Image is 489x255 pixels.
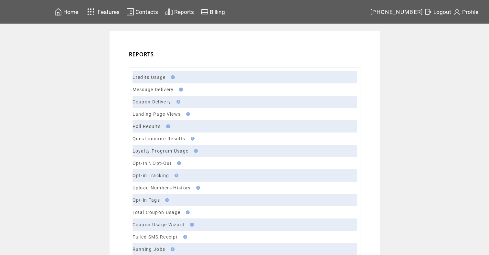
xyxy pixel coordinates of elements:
a: Coupon Delivery [133,99,171,104]
img: home.svg [54,8,62,16]
span: Profile [462,9,478,15]
a: Profile [452,7,479,17]
img: help.gif [189,137,195,141]
a: Loyalty Program Usage [133,148,189,154]
img: help.gif [192,149,198,153]
a: Running Jobs [133,247,165,252]
img: contacts.svg [126,8,134,16]
img: help.gif [175,161,181,165]
a: Home [53,7,79,17]
img: help.gif [184,210,190,214]
a: Message Delivery [133,87,174,92]
span: REPORTS [129,51,154,58]
img: help.gif [194,186,200,190]
a: Opt-in Tags [133,197,160,203]
a: Logout [423,7,452,17]
span: Billing [210,9,225,15]
a: Contacts [125,7,159,17]
img: help.gif [173,174,178,177]
span: Reports [174,9,194,15]
a: Upload Numbers History [133,185,191,190]
img: exit.svg [424,8,432,16]
img: profile.svg [453,8,461,16]
img: help.gif [169,75,175,79]
a: Opt-In \ Opt-Out [133,161,172,166]
a: Opt-in Tracking [133,173,169,178]
img: help.gif [177,88,183,91]
img: creidtcard.svg [201,8,208,16]
a: Total Coupon Usage [133,210,181,215]
a: Credits Usage [133,75,166,80]
img: help.gif [184,112,190,116]
a: Billing [200,7,226,17]
img: help.gif [181,235,187,239]
a: Coupon Usage Wizard [133,222,185,227]
img: features.svg [85,6,97,17]
img: help.gif [188,223,194,227]
a: Reports [164,7,195,17]
a: Questionnaire Results [133,136,186,141]
img: help.gif [163,198,169,202]
span: [PHONE_NUMBER] [370,9,423,15]
span: Logout [433,9,451,15]
img: help.gif [169,247,175,251]
a: Poll Results [133,124,161,129]
img: help.gif [175,100,180,104]
span: Features [98,9,120,15]
img: chart.svg [165,8,173,16]
img: help.gif [164,124,170,128]
span: Contacts [135,9,158,15]
a: Landing Page Views [133,112,181,117]
a: Features [84,5,121,18]
a: Failed SMS Receipt [133,234,178,239]
span: Home [63,9,78,15]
